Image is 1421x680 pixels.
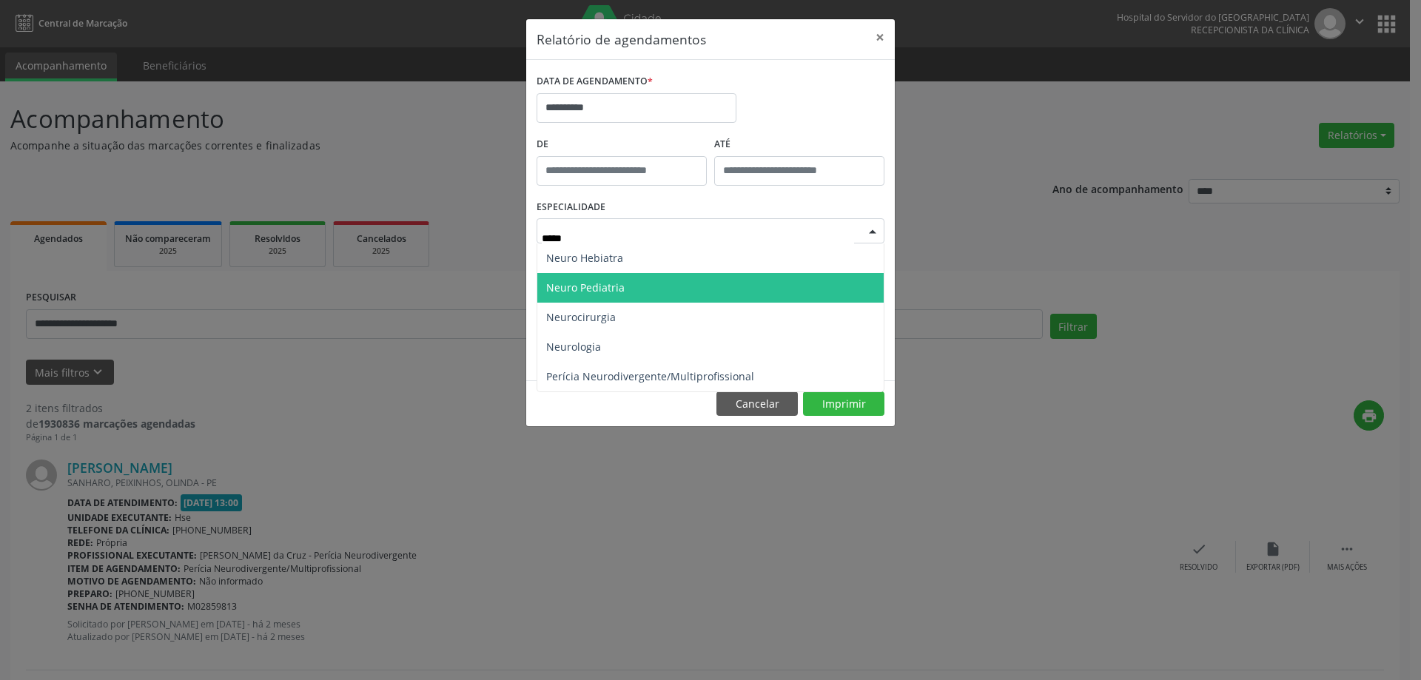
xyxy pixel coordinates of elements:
[537,133,707,156] label: De
[546,280,625,294] span: Neuro Pediatria
[716,391,798,417] button: Cancelar
[546,369,754,383] span: Perícia Neurodivergente/Multiprofissional
[865,19,895,55] button: Close
[803,391,884,417] button: Imprimir
[537,70,653,93] label: DATA DE AGENDAMENTO
[537,30,706,49] h5: Relatório de agendamentos
[537,196,605,219] label: ESPECIALIDADE
[546,251,623,265] span: Neuro Hebiatra
[714,133,884,156] label: ATÉ
[546,310,616,324] span: Neurocirurgia
[546,340,601,354] span: Neurologia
